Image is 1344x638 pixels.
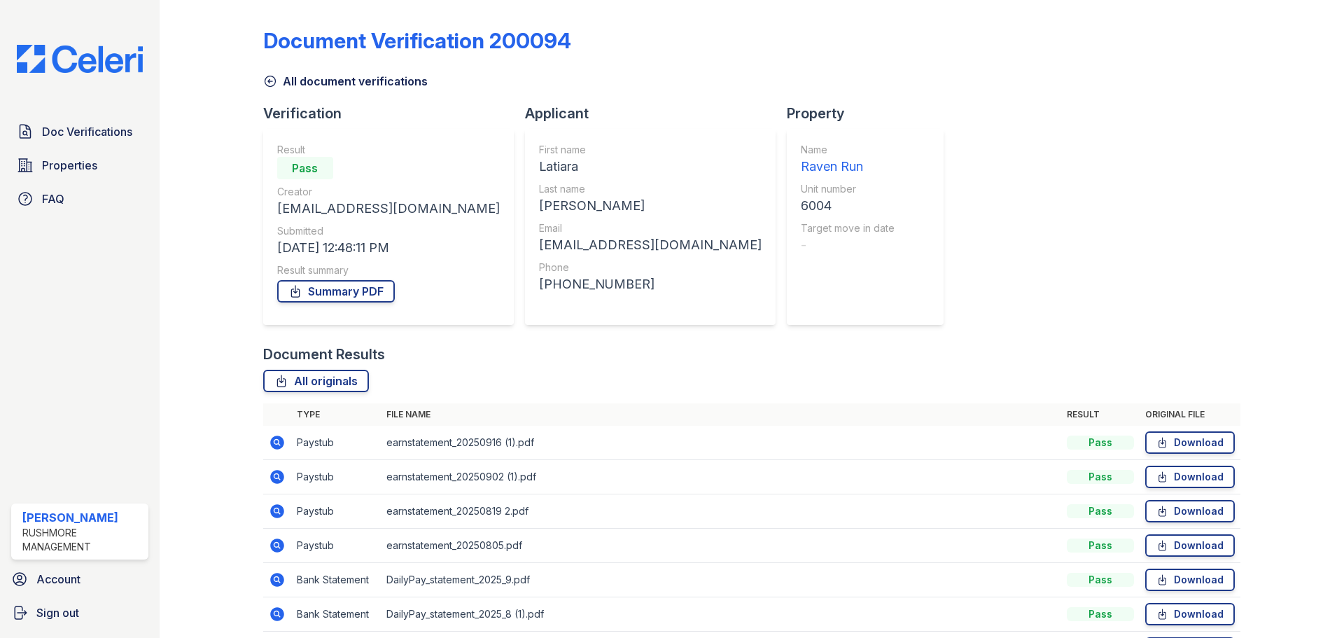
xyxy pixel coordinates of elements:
[801,157,895,176] div: Raven Run
[539,143,762,157] div: First name
[277,263,500,277] div: Result summary
[1067,470,1134,484] div: Pass
[291,529,381,563] td: Paystub
[277,224,500,238] div: Submitted
[1145,466,1235,488] a: Download
[801,143,895,157] div: Name
[381,460,1061,494] td: earnstatement_20250902 (1).pdf
[539,221,762,235] div: Email
[6,599,154,627] a: Sign out
[539,275,762,294] div: [PHONE_NUMBER]
[291,597,381,632] td: Bank Statement
[801,143,895,176] a: Name Raven Run
[277,238,500,258] div: [DATE] 12:48:11 PM
[277,143,500,157] div: Result
[277,185,500,199] div: Creator
[263,370,369,392] a: All originals
[22,526,143,554] div: Rushmore Management
[277,157,333,179] div: Pass
[381,403,1061,426] th: File name
[1067,573,1134,587] div: Pass
[42,123,132,140] span: Doc Verifications
[22,509,143,526] div: [PERSON_NAME]
[1061,403,1140,426] th: Result
[36,571,80,588] span: Account
[291,563,381,597] td: Bank Statement
[11,185,148,213] a: FAQ
[801,182,895,196] div: Unit number
[1140,403,1240,426] th: Original file
[1145,500,1235,522] a: Download
[381,563,1061,597] td: DailyPay_statement_2025_9.pdf
[1067,504,1134,518] div: Pass
[277,199,500,219] div: [EMAIL_ADDRESS][DOMAIN_NAME]
[11,118,148,146] a: Doc Verifications
[291,460,381,494] td: Paystub
[263,104,525,123] div: Verification
[6,45,154,73] img: CE_Logo_Blue-a8612792a0a2168367f1c8372b55b34899dd931a85d93a1a3d3e32e68fde9ad4.png
[1145,431,1235,454] a: Download
[277,280,395,303] a: Summary PDF
[36,604,79,621] span: Sign out
[1067,539,1134,553] div: Pass
[291,494,381,529] td: Paystub
[381,426,1061,460] td: earnstatement_20250916 (1).pdf
[11,151,148,179] a: Properties
[1145,569,1235,591] a: Download
[801,235,895,255] div: -
[381,529,1061,563] td: earnstatement_20250805.pdf
[539,261,762,275] div: Phone
[539,235,762,255] div: [EMAIL_ADDRESS][DOMAIN_NAME]
[291,426,381,460] td: Paystub
[381,494,1061,529] td: earnstatement_20250819 2.pdf
[539,157,762,176] div: Latiara
[787,104,955,123] div: Property
[42,190,64,207] span: FAQ
[263,345,385,364] div: Document Results
[801,196,895,216] div: 6004
[539,196,762,216] div: [PERSON_NAME]
[1067,607,1134,621] div: Pass
[1145,534,1235,557] a: Download
[801,221,895,235] div: Target move in date
[6,565,154,593] a: Account
[291,403,381,426] th: Type
[539,182,762,196] div: Last name
[381,597,1061,632] td: DailyPay_statement_2025_8 (1).pdf
[263,73,428,90] a: All document verifications
[1285,582,1330,624] iframe: chat widget
[1067,436,1134,450] div: Pass
[42,157,97,174] span: Properties
[263,28,571,53] div: Document Verification 200094
[525,104,787,123] div: Applicant
[1145,603,1235,625] a: Download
